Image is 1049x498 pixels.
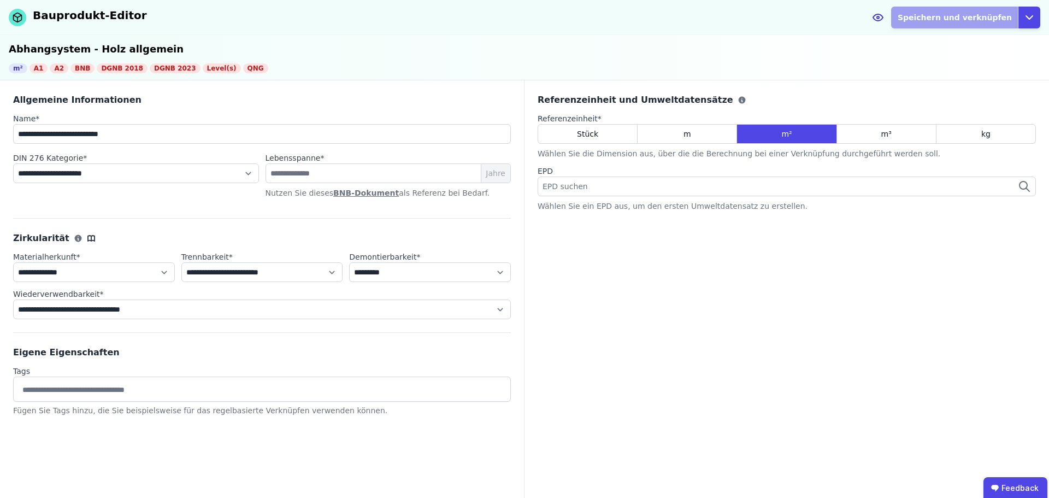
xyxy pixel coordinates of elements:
div: DGNB 2023 [150,63,201,73]
div: Bauprodukt-Editor [33,8,147,23]
div: DGNB 2018 [97,63,148,73]
div: QNG [243,63,268,73]
div: Fügen Sie Tags hinzu, die Sie beispielsweise für das regelbasierte Verknüpfen verwenden können. [13,405,511,416]
label: audits.requiredField [13,289,511,300]
span: m [683,128,691,139]
div: Wählen Sie die Dimension aus, über die die Berechnung bei einer Verknüpfung durchgeführt werden s... [538,148,1036,159]
a: BNB-Dokument [333,189,399,197]
div: Allgemeine Informationen [13,93,511,107]
div: Wählen Sie ein EPD aus, um den ersten Umweltdatensatz zu erstellen. [538,201,1036,212]
span: EPD suchen [543,181,590,192]
div: Referenzeinheit und Umweltdatensätze [538,93,1036,107]
div: Eigene Eigenschaften [13,346,511,359]
span: Jahre [481,164,510,183]
label: audits.requiredField [13,153,259,163]
div: BNB [70,63,95,73]
div: Abhangsystem - Holz allgemein [9,42,1040,57]
span: kg [981,128,991,139]
span: Stück [577,128,598,139]
label: Tags [13,366,511,377]
div: Level(s) [203,63,241,73]
div: m² [9,63,27,73]
span: m² [781,128,792,139]
label: audits.requiredField [349,251,511,262]
label: audits.requiredField [13,251,175,262]
div: Zirkularität [13,232,511,245]
div: A2 [50,63,68,73]
label: audits.requiredField [538,113,1036,124]
label: EPD [538,166,1036,177]
span: m³ [881,128,892,139]
label: audits.requiredField [266,153,325,163]
div: A1 [30,63,48,73]
label: audits.requiredField [181,251,343,262]
label: audits.requiredField [13,113,39,124]
p: Nutzen Sie dieses als Referenz bei Bedarf. [266,188,511,198]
